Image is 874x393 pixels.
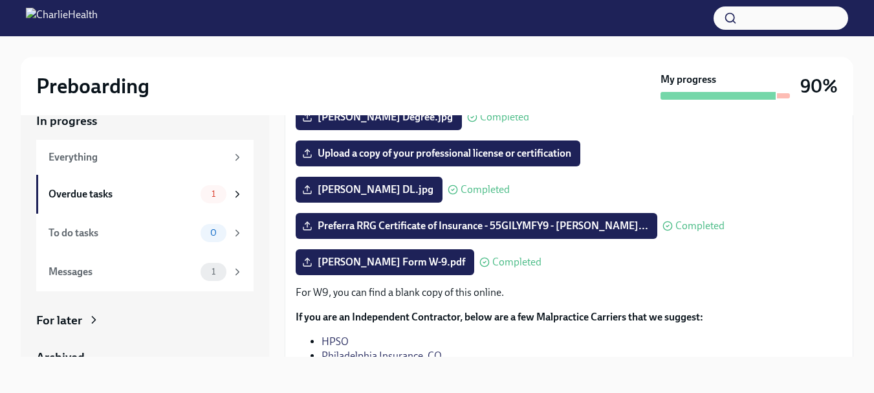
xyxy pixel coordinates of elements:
[49,150,226,164] div: Everything
[675,221,725,231] span: Completed
[480,112,529,122] span: Completed
[49,265,195,279] div: Messages
[36,73,149,99] h2: Preboarding
[661,73,716,87] strong: My progress
[305,183,433,196] span: [PERSON_NAME] DL.jpg
[492,257,541,267] span: Completed
[296,286,842,300] p: For W9, you can find a blank copy of this online.
[36,312,254,329] a: For later
[296,249,474,275] label: [PERSON_NAME] Form W-9.pdf
[296,213,657,239] label: Preferra RRG Certificate of Insurance - 55GILYMFY9 - [PERSON_NAME]...
[305,111,453,124] span: [PERSON_NAME] Degree.jpg
[36,113,254,129] a: In progress
[322,350,442,362] a: Philadelphia Insurance. CO
[36,349,254,366] a: Archived
[204,189,223,199] span: 1
[305,256,465,269] span: [PERSON_NAME] Form W-9.pdf
[36,253,254,291] a: Messages1
[36,312,82,329] div: For later
[36,175,254,214] a: Overdue tasks1
[49,187,195,201] div: Overdue tasks
[305,147,571,160] span: Upload a copy of your professional license or certification
[800,74,838,98] h3: 90%
[296,104,462,130] label: [PERSON_NAME] Degree.jpg
[296,311,703,323] strong: If you are an Independent Contractor, below are a few Malpractice Carriers that we suggest:
[26,8,98,28] img: CharlieHealth
[322,335,349,348] a: HPSO
[296,140,580,166] label: Upload a copy of your professional license or certification
[296,177,442,203] label: [PERSON_NAME] DL.jpg
[461,185,510,195] span: Completed
[204,267,223,276] span: 1
[36,140,254,175] a: Everything
[305,219,648,232] span: Preferra RRG Certificate of Insurance - 55GILYMFY9 - [PERSON_NAME]...
[202,228,224,238] span: 0
[49,226,195,240] div: To do tasks
[36,214,254,253] a: To do tasks0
